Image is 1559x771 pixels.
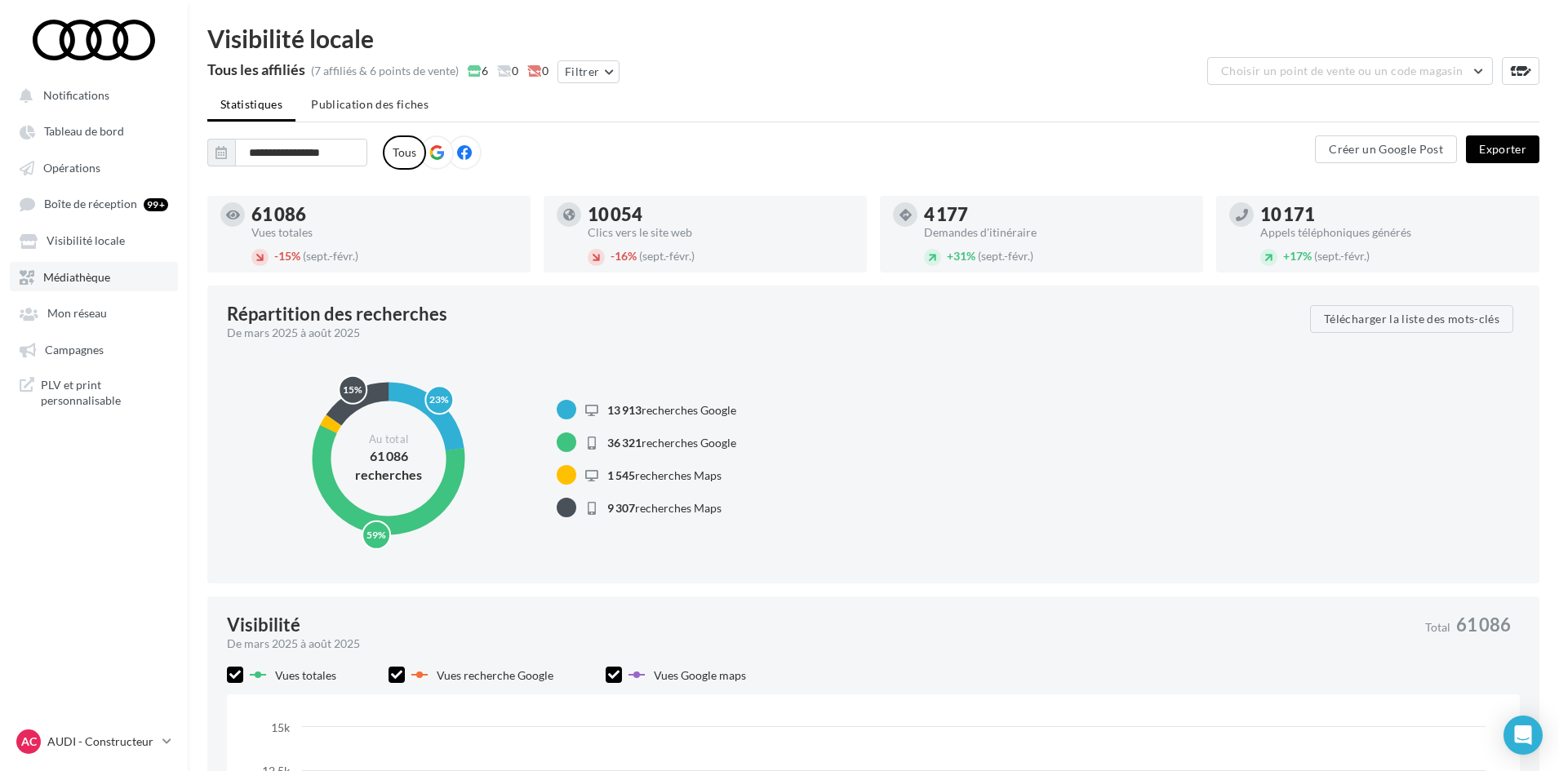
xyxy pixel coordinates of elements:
[10,80,171,109] button: Notifications
[10,298,178,327] a: Mon réseau
[607,436,642,450] span: 36 321
[1260,227,1526,238] div: Appels téléphoniques générés
[588,227,854,238] div: Clics vers le site web
[45,343,104,357] span: Campagnes
[43,88,109,102] span: Notifications
[10,335,178,364] a: Campagnes
[10,225,178,255] a: Visibilité locale
[311,97,429,111] span: Publication des fiches
[1260,206,1526,224] div: 10 171
[607,403,642,417] span: 13 913
[47,733,156,750] p: AUDI - Constructeur
[10,370,178,415] a: PLV et print personnalisable
[43,270,110,284] span: Médiathèque
[207,62,305,77] div: Tous les affiliés
[607,501,635,515] span: 9 307
[1315,135,1457,163] button: Créer un Google Post
[144,198,168,211] div: 99+
[43,161,100,175] span: Opérations
[383,135,426,170] label: Tous
[468,63,488,79] span: 6
[947,249,953,263] span: +
[1425,622,1450,633] span: Total
[527,63,549,79] span: 0
[207,26,1539,51] div: Visibilité locale
[611,249,615,263] span: -
[10,262,178,291] a: Médiathèque
[1456,616,1511,634] span: 61 086
[607,501,722,515] span: recherches Maps
[47,307,107,321] span: Mon réseau
[924,206,1190,224] div: 4 177
[437,668,553,682] span: Vues recherche Google
[607,468,635,482] span: 1 545
[275,668,336,682] span: Vues totales
[978,249,1033,263] span: (sept.-févr.)
[1314,249,1370,263] span: (sept.-févr.)
[44,125,124,139] span: Tableau de bord
[21,733,37,750] span: AC
[47,234,125,248] span: Visibilité locale
[1283,249,1312,263] span: 17%
[1503,716,1543,755] div: Open Intercom Messenger
[1310,305,1513,333] button: Télécharger la liste des mots-clés
[10,116,178,145] a: Tableau de bord
[947,249,975,263] span: 31%
[497,63,518,79] span: 0
[654,668,746,682] span: Vues Google maps
[607,403,736,417] span: recherches Google
[271,720,291,734] text: 15k
[639,249,695,263] span: (sept.-févr.)
[10,188,178,219] a: Boîte de réception 99+
[227,325,1297,341] div: De mars 2025 à août 2025
[44,197,137,211] span: Boîte de réception
[1207,57,1493,85] button: Choisir un point de vente ou un code magasin
[41,377,168,409] span: PLV et print personnalisable
[1283,249,1290,263] span: +
[303,249,358,263] span: (sept.-févr.)
[924,227,1190,238] div: Demandes d'itinéraire
[10,153,178,182] a: Opérations
[588,206,854,224] div: 10 054
[611,249,637,263] span: 16%
[311,63,459,79] div: (7 affiliés & 6 points de vente)
[1221,64,1463,78] span: Choisir un point de vente ou un code magasin
[274,249,300,263] span: 15%
[227,305,447,323] div: Répartition des recherches
[557,60,620,83] button: Filtrer
[607,468,722,482] span: recherches Maps
[274,249,278,263] span: -
[251,206,517,224] div: 61 086
[251,227,517,238] div: Vues totales
[227,616,300,634] div: Visibilité
[13,726,175,757] a: AC AUDI - Constructeur
[607,436,736,450] span: recherches Google
[227,636,1412,652] div: De mars 2025 à août 2025
[1466,135,1539,163] button: Exporter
